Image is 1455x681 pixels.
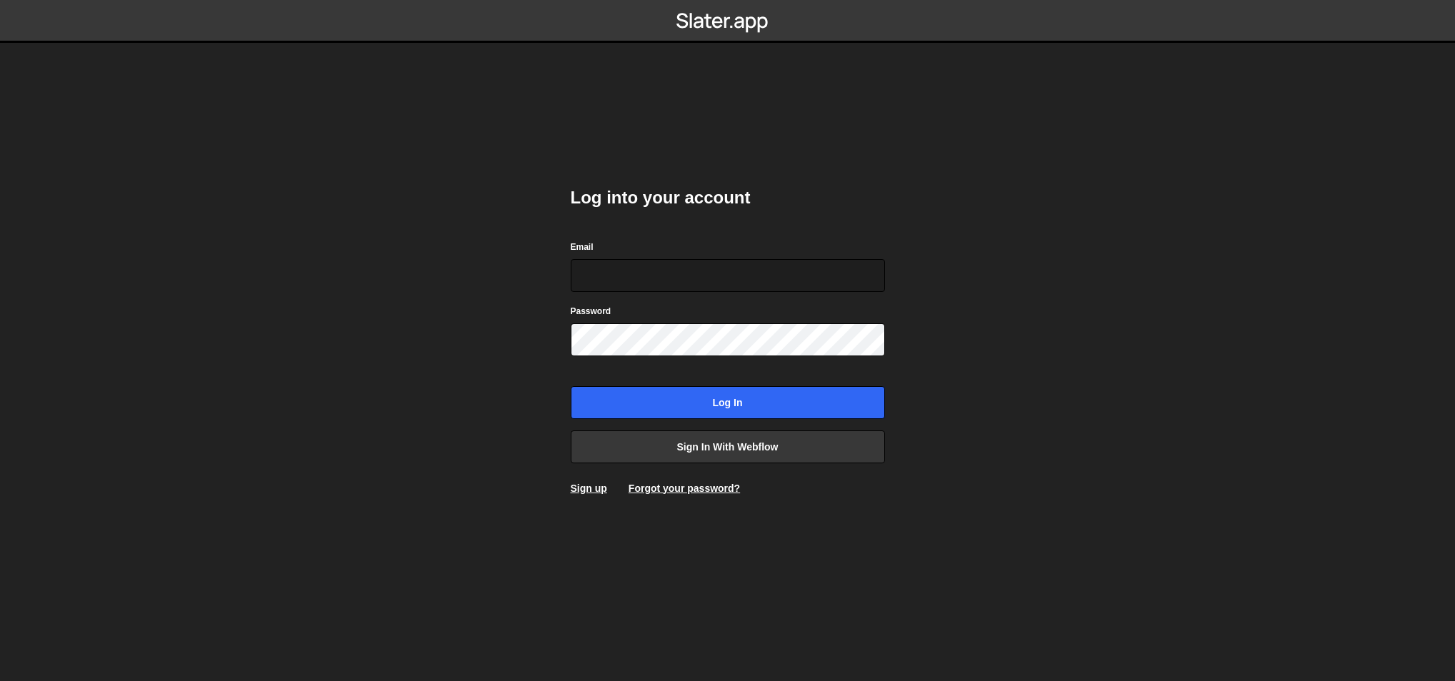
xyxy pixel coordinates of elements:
[629,483,740,494] a: Forgot your password?
[571,483,607,494] a: Sign up
[571,430,885,463] a: Sign in with Webflow
[571,240,594,254] label: Email
[571,386,885,419] input: Log in
[571,186,885,209] h2: Log into your account
[571,304,611,318] label: Password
